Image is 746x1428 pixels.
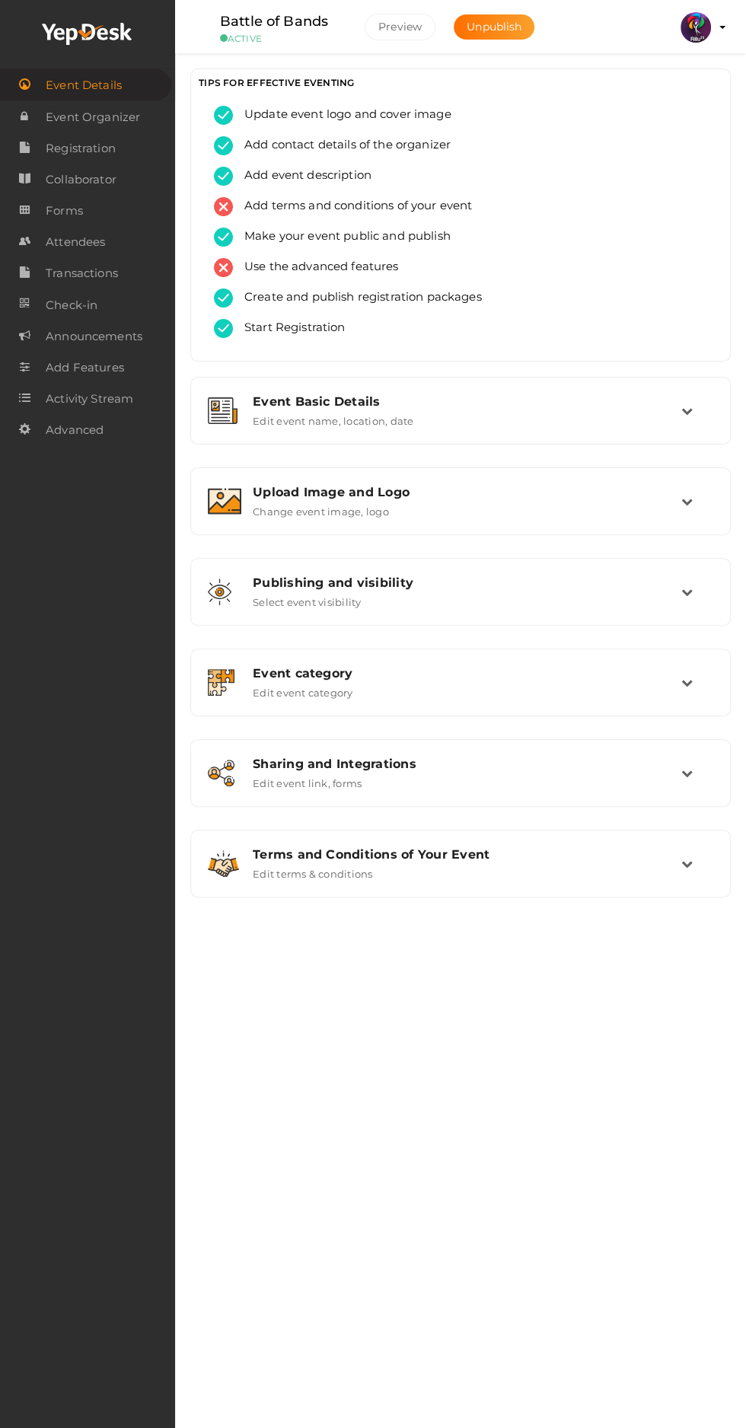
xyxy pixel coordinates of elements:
a: Event Basic Details Edit event name, location, date [199,416,722,430]
label: Select event visibility [253,590,362,608]
button: Preview [365,14,435,40]
img: image.svg [208,488,241,515]
h3: TIPS FOR EFFECTIVE EVENTING [199,77,722,88]
img: tick-success.svg [214,167,233,186]
span: Attendees [46,227,105,257]
img: error.svg [214,258,233,277]
small: ACTIVE [220,33,342,44]
span: Collaborator [46,164,116,195]
img: tick-success.svg [214,106,233,125]
span: Start Registration [233,319,346,338]
img: error.svg [214,197,233,216]
img: handshake.svg [208,850,239,877]
button: Unpublish [454,14,534,40]
div: Event category [253,666,681,681]
img: 5BK8ZL5P_small.png [681,12,711,43]
span: Unpublish [467,20,521,33]
div: Event Basic Details [253,394,681,409]
span: Check-in [46,290,97,320]
img: category.svg [208,669,234,696]
span: Create and publish registration packages [233,288,482,308]
span: Registration [46,133,116,164]
a: Publishing and visibility Select event visibility [199,597,722,611]
span: Add terms and conditions of your event [233,197,472,216]
div: Upload Image and Logo [253,485,681,499]
a: Terms and Conditions of Your Event Edit terms & conditions [199,869,722,883]
span: Transactions [46,258,118,288]
a: Sharing and Integrations Edit event link, forms [199,778,722,792]
span: Activity Stream [46,384,133,414]
label: Edit terms & conditions [253,862,373,880]
img: tick-success.svg [214,319,233,338]
span: Event Organizer [46,102,140,132]
label: Battle of Bands [220,11,328,33]
img: shared-vision.svg [208,579,231,605]
span: Event Details [46,70,122,100]
img: tick-success.svg [214,136,233,155]
div: Sharing and Integrations [253,757,681,771]
span: Publishing and visibility [253,575,413,590]
label: Edit event category [253,681,353,699]
span: Announcements [46,321,142,352]
span: Advanced [46,415,104,445]
span: Use the advanced features [233,258,399,277]
a: Upload Image and Logo Change event image, logo [199,506,722,521]
img: event-details.svg [208,397,238,424]
img: tick-success.svg [214,228,233,247]
img: tick-success.svg [214,288,233,308]
span: Add event description [233,167,371,186]
div: Terms and Conditions of Your Event [253,847,681,862]
span: Update event logo and cover image [233,106,451,125]
span: Add contact details of the organizer [233,136,451,155]
label: Edit event link, forms [253,771,362,789]
img: sharing.svg [208,760,234,786]
span: Forms [46,196,83,226]
span: Make your event public and publish [233,228,451,247]
span: Add Features [46,352,124,383]
label: Change event image, logo [253,499,389,518]
label: Edit event name, location, date [253,409,413,427]
a: Event category Edit event category [199,687,722,702]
